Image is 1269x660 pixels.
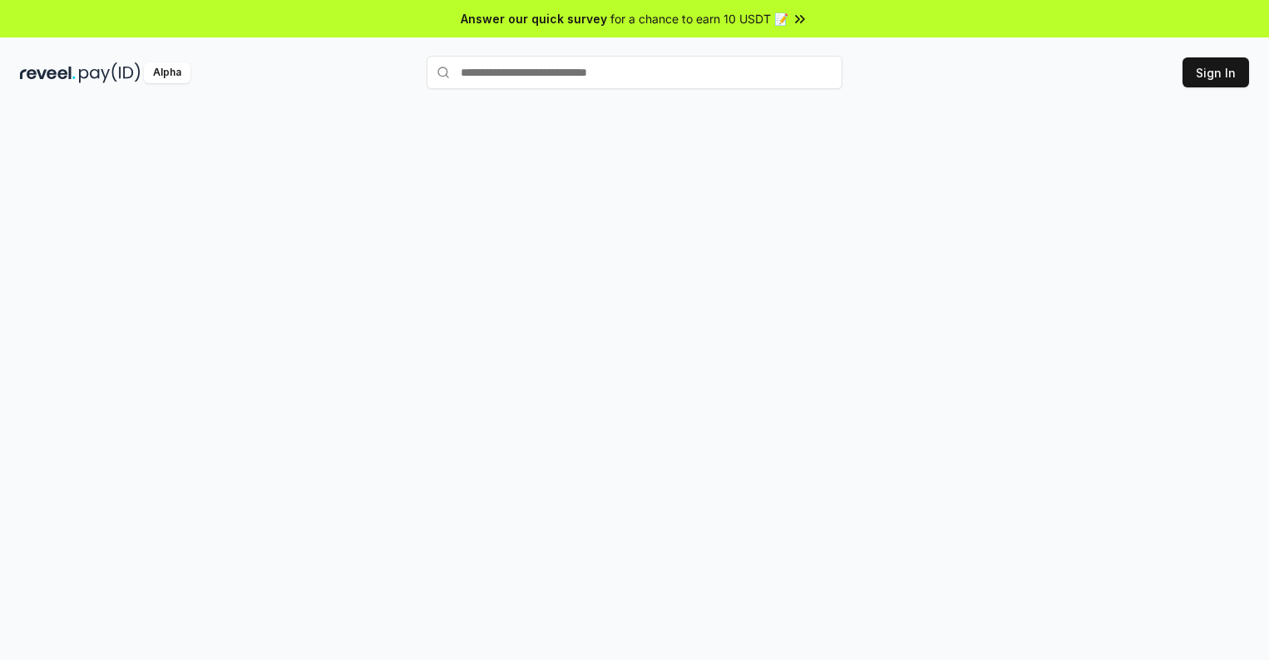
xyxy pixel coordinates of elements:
[610,10,788,27] span: for a chance to earn 10 USDT 📝
[1183,57,1249,87] button: Sign In
[20,62,76,83] img: reveel_dark
[461,10,607,27] span: Answer our quick survey
[79,62,141,83] img: pay_id
[144,62,190,83] div: Alpha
